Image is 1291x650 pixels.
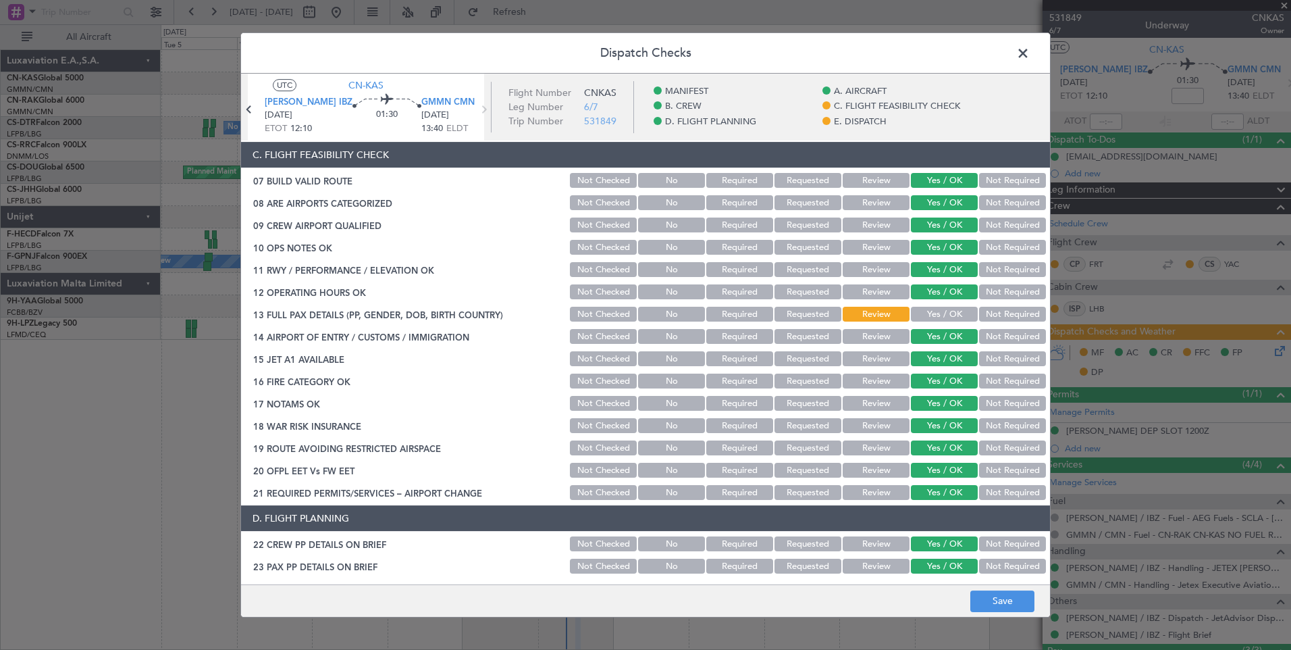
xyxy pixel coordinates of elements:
[979,418,1046,433] button: Not Required
[979,463,1046,478] button: Not Required
[979,195,1046,210] button: Not Required
[979,240,1046,255] button: Not Required
[979,329,1046,344] button: Not Required
[979,536,1046,551] button: Not Required
[979,485,1046,500] button: Not Required
[979,262,1046,277] button: Not Required
[979,351,1046,366] button: Not Required
[979,284,1046,299] button: Not Required
[979,218,1046,232] button: Not Required
[979,441,1046,455] button: Not Required
[979,307,1046,322] button: Not Required
[241,33,1050,74] header: Dispatch Checks
[979,396,1046,411] button: Not Required
[979,559,1046,574] button: Not Required
[979,173,1046,188] button: Not Required
[979,374,1046,389] button: Not Required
